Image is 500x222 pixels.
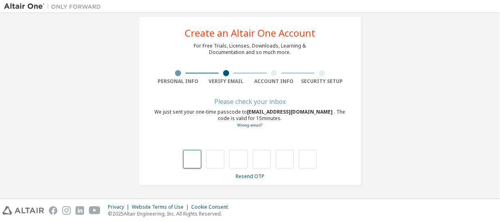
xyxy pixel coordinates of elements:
[108,210,233,217] p: © 2025 Altair Engineering, Inc. All Rights Reserved.
[236,173,264,180] a: Resend OTP
[2,206,44,215] img: altair_logo.svg
[194,43,306,56] div: For Free Trials, Licenses, Downloads, Learning & Documentation and so much more.
[4,2,105,10] img: Altair One
[238,122,263,128] a: Go back to the registration form
[76,206,84,215] img: linkedin.svg
[250,78,298,85] div: Account Info
[298,78,346,85] div: Security Setup
[202,78,250,85] div: Verify Email
[62,206,71,215] img: instagram.svg
[191,204,233,210] div: Cookie Consent
[108,204,132,210] div: Privacy
[49,206,57,215] img: facebook.svg
[89,206,101,215] img: youtube.svg
[185,28,315,38] div: Create an Altair One Account
[132,204,191,210] div: Website Terms of Use
[154,109,346,129] div: We just sent your one-time passcode to . The code is valid for 15 minutes.
[247,108,334,115] span: [EMAIL_ADDRESS][DOMAIN_NAME]
[154,99,346,104] div: Please check your inbox
[154,78,203,85] div: Personal Info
